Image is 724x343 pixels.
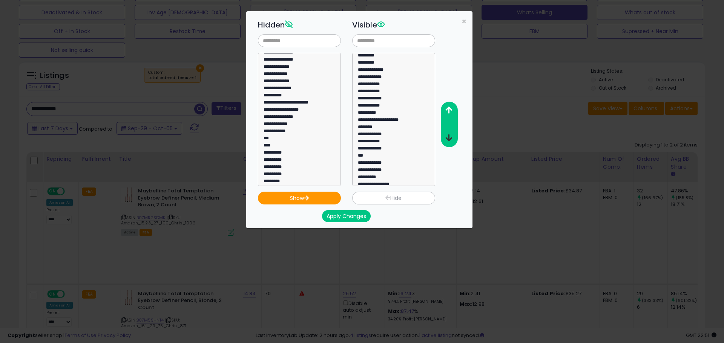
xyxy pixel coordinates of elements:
button: Show [258,192,341,204]
h3: Visible [352,19,435,30]
h3: Hidden [258,19,341,30]
button: Apply Changes [322,210,371,222]
button: Hide [352,192,435,204]
span: × [462,16,466,27]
